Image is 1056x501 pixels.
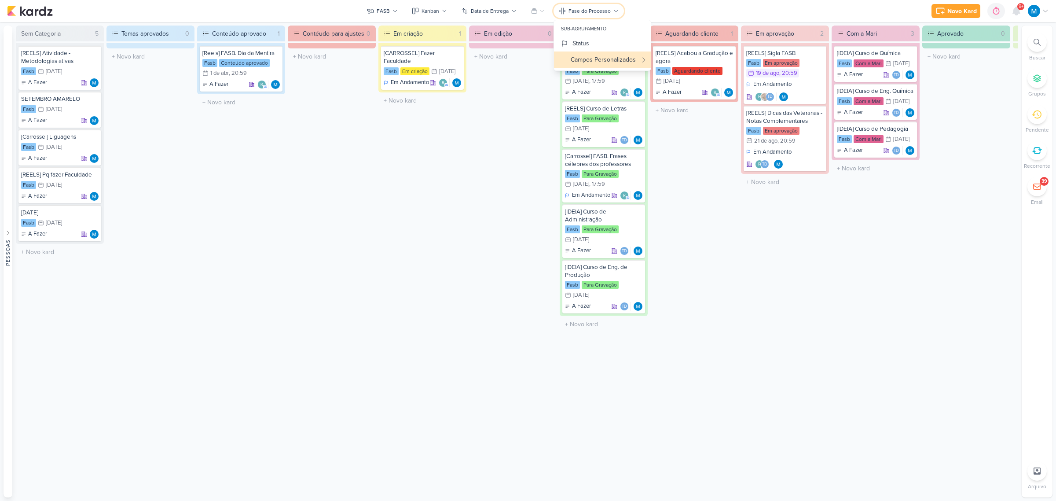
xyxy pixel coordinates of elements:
p: Em Andamento [753,148,792,157]
div: [DATE] [573,126,589,132]
img: MARIANA MIRANDA [90,116,99,125]
img: MARIANA MIRANDA [90,154,99,163]
div: Thais de carvalho [760,160,769,169]
p: A Fazer [844,70,863,79]
div: Sem Categoria [21,29,61,38]
div: Com a Mari [854,97,884,105]
div: [DATE] [439,69,455,74]
div: Fasb [565,170,580,178]
div: Responsável: MARIANA MIRANDA [906,108,914,117]
p: Td [894,73,899,77]
p: Td [762,162,767,167]
input: + Novo kard [199,96,283,109]
div: Em Andamento [746,80,792,89]
p: Td [622,305,627,309]
div: Responsável: MARIANA MIRANDA [90,192,99,201]
div: [DATE] [573,292,589,298]
div: A Fazer [21,230,47,239]
div: Fasb [21,143,36,151]
div: [DATE] [46,182,62,188]
img: MARIANA MIRANDA [90,192,99,201]
div: Em Andamento [746,148,792,157]
div: [DATE] [573,237,589,243]
img: MARIANA MIRANDA [774,160,783,169]
div: A Fazer [565,88,591,97]
div: Colaboradores: roberta.pecora@fasb.com.br [711,88,722,97]
div: Contéudo para ajustes [300,26,367,41]
div: [REELS] Pq fazer Faculdade [21,171,99,179]
div: [IDEIA] Curso de Administração [565,208,642,224]
div: , 20:59 [777,138,796,144]
div: Colaboradores: Thais de carvalho [892,108,903,117]
div: Fasb [21,67,36,75]
img: MARIANA MIRANDA [906,108,914,117]
div: Colaboradores: Thais de carvalho [892,70,903,79]
div: [REELS] Atividade - Metodologias ativas [21,49,99,65]
div: Responsável: MARIANA MIRANDA [906,146,914,155]
div: Fasb [837,135,852,143]
li: Ctrl + F [1022,33,1052,62]
div: roberta.pecora@fasb.com.br [257,80,266,89]
img: MARIANA MIRANDA [452,78,461,87]
input: + Novo kard [833,162,918,175]
img: MARIANA MIRANDA [906,70,914,79]
div: [IDEIA] Curso de Eng. Química [837,87,914,95]
div: Status [572,39,589,48]
p: Em Andamento [753,80,792,89]
div: Novo Kard [947,7,977,16]
img: MARIANA MIRANDA [90,78,99,87]
div: , 20:59 [779,70,797,76]
p: A Fazer [572,88,591,97]
div: Conteúdo aprovado [219,59,270,67]
div: Responsável: MARIANA MIRANDA [452,78,461,87]
p: A Fazer [844,146,863,155]
button: Novo Kard [931,4,980,18]
div: Com a Mari [854,59,884,67]
img: MARIANA MIRANDA [271,80,280,89]
div: roberta.pecora@fasb.com.br [439,78,447,87]
div: Fasb [837,59,852,67]
img: MARIANA MIRANDA [634,302,642,311]
div: Responsável: MARIANA MIRANDA [634,88,642,97]
div: Responsável: MARIANA MIRANDA [634,302,642,311]
div: 2 [820,29,824,38]
div: Colaboradores: roberta.pecora@fasb.com.br [257,80,268,89]
div: Em aprovação [753,26,820,41]
p: A Fazer [28,154,47,163]
div: A Fazer [202,80,228,89]
div: Fasb [837,97,852,105]
div: Responsável: MARIANA MIRANDA [906,70,914,79]
div: roberta.pecora@fasb.com.br [620,191,629,200]
div: Colaboradores: roberta.pecora@fasb.com.br [439,78,450,87]
div: 39 [1041,178,1047,185]
div: [IDEIA] Curso de Pedagogia [837,125,914,133]
div: [IDEIA] Curso de Química [837,49,914,57]
div: 3 [911,29,914,38]
div: Responsável: MARIANA MIRANDA [774,160,783,169]
button: Pessoas [4,26,12,497]
p: A Fazer [572,136,591,144]
p: r [758,162,761,167]
img: Sarah Violante [760,92,769,101]
div: Fasb [21,219,36,227]
div: [DATE] [46,69,62,74]
input: + Novo kard [471,50,555,63]
div: A Fazer [21,192,47,201]
div: , 17:59 [589,181,605,187]
div: , 17:59 [589,78,605,84]
div: 0 [185,29,189,38]
div: Para Gravação [582,281,619,289]
input: + Novo kard [18,246,102,258]
div: Responsável: MARIANA MIRANDA [634,247,642,255]
div: Responsável: MARIANA MIRANDA [724,88,733,97]
input: + Novo kard [743,176,827,188]
div: Aguardando cliente [672,67,722,75]
div: Conteúdo aprovado [209,26,278,41]
div: Fasb [202,59,217,67]
div: Colaboradores: roberta.pecora@fasb.com.br [620,191,631,200]
div: 0 [367,29,370,38]
p: r [623,194,626,198]
p: r [442,81,444,85]
div: Responsável: MARIANA MIRANDA [90,116,99,125]
div: Thais de carvalho [892,70,901,79]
